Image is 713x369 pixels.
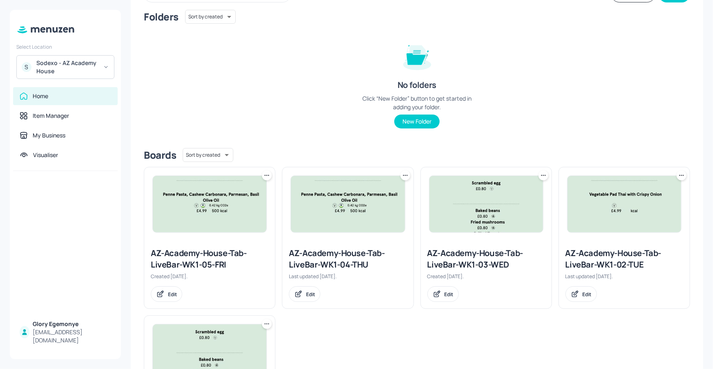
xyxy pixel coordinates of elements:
div: Last updated [DATE]. [565,273,683,280]
div: Edit [583,291,592,298]
div: Sort by created [183,147,233,163]
div: Last updated [DATE]. [289,273,407,280]
div: Glory Egemonye [33,320,111,328]
div: My Business [33,131,65,139]
div: Sodexo - AZ Academy House [36,59,98,75]
div: S [22,62,31,72]
div: Edit [306,291,315,298]
div: Boards [144,148,176,162]
div: AZ-Academy-House-Tab-LiveBar-WK1-02-TUE [565,248,683,270]
div: AZ-Academy-House-Tab-LiveBar-WK1-03-WED [427,248,545,270]
img: folder-empty [397,35,438,76]
div: No folders [398,79,436,91]
img: 2025-08-27-1756307294906sp778ypafhs.jpeg [568,176,681,232]
div: [EMAIL_ADDRESS][DOMAIN_NAME] [33,328,111,344]
div: Edit [445,291,454,298]
img: 2025-05-29-1748526020478l5f0onfsclp.jpeg [291,176,405,232]
div: AZ-Academy-House-Tab-LiveBar-WK1-05-FRI [151,248,268,270]
div: Click “New Folder” button to get started in adding your folder. [356,94,478,111]
div: Select Location [16,43,114,50]
div: Created [DATE]. [427,273,545,280]
div: Sort by created [185,9,236,25]
button: New Folder [394,115,440,128]
div: Visualiser [33,151,58,159]
div: Edit [168,291,177,298]
div: Home [33,92,48,100]
div: Folders [144,10,179,23]
div: Created [DATE]. [151,273,268,280]
img: 2025-05-23-1748001881040wxwf1fyryg.jpeg [429,176,543,232]
img: 2025-05-29-1748526020478l5f0onfsclp.jpeg [153,176,266,232]
div: AZ-Academy-House-Tab-LiveBar-WK1-04-THU [289,248,407,270]
div: Item Manager [33,112,69,120]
